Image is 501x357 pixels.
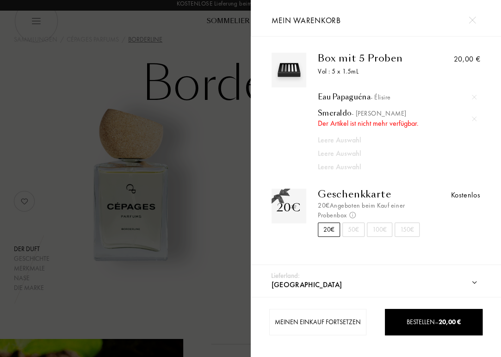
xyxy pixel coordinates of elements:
[472,95,476,99] img: cross.svg
[352,109,406,117] span: - [PERSON_NAME]
[454,54,480,65] div: 20,00 €
[271,271,300,281] div: Lieferland:
[318,67,428,76] div: Vol : 5 x 1.5mL
[318,135,461,146] div: Leere Auswahl
[395,222,420,237] div: 150€
[318,92,476,102] a: Eau Papaguéna- Élisire
[451,190,480,201] div: Kostenlos
[318,222,340,237] div: 20€
[318,189,428,200] div: Geschenkkarte
[272,15,341,25] span: Mein Warenkorb
[342,222,365,237] div: 50€
[318,161,461,172] div: Leere Auswahl
[318,148,461,159] div: Leere Auswahl
[272,189,290,204] img: gift_n.png
[472,117,476,121] img: cross.svg
[318,109,476,118] div: Smeraldo
[269,309,367,335] div: Meinen Einkauf fortsetzen
[385,317,482,327] div: Bestellen –
[349,212,356,218] img: info_voucher.png
[367,222,392,237] div: 100€
[318,92,476,102] div: Eau Papaguéna
[318,201,428,220] div: 20€ Angeboten beim Kauf einer Probenbox
[371,93,391,101] span: - Élisire
[469,17,476,24] img: cross.svg
[274,55,304,85] img: box_2.svg
[277,199,301,216] div: 20€
[318,53,428,64] div: Box mit 5 Proben
[439,318,461,326] span: 20,00 €
[318,109,476,118] a: Smeraldo- [PERSON_NAME]
[318,118,476,129] div: Der Artikel ist nicht mehr verfügbar.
